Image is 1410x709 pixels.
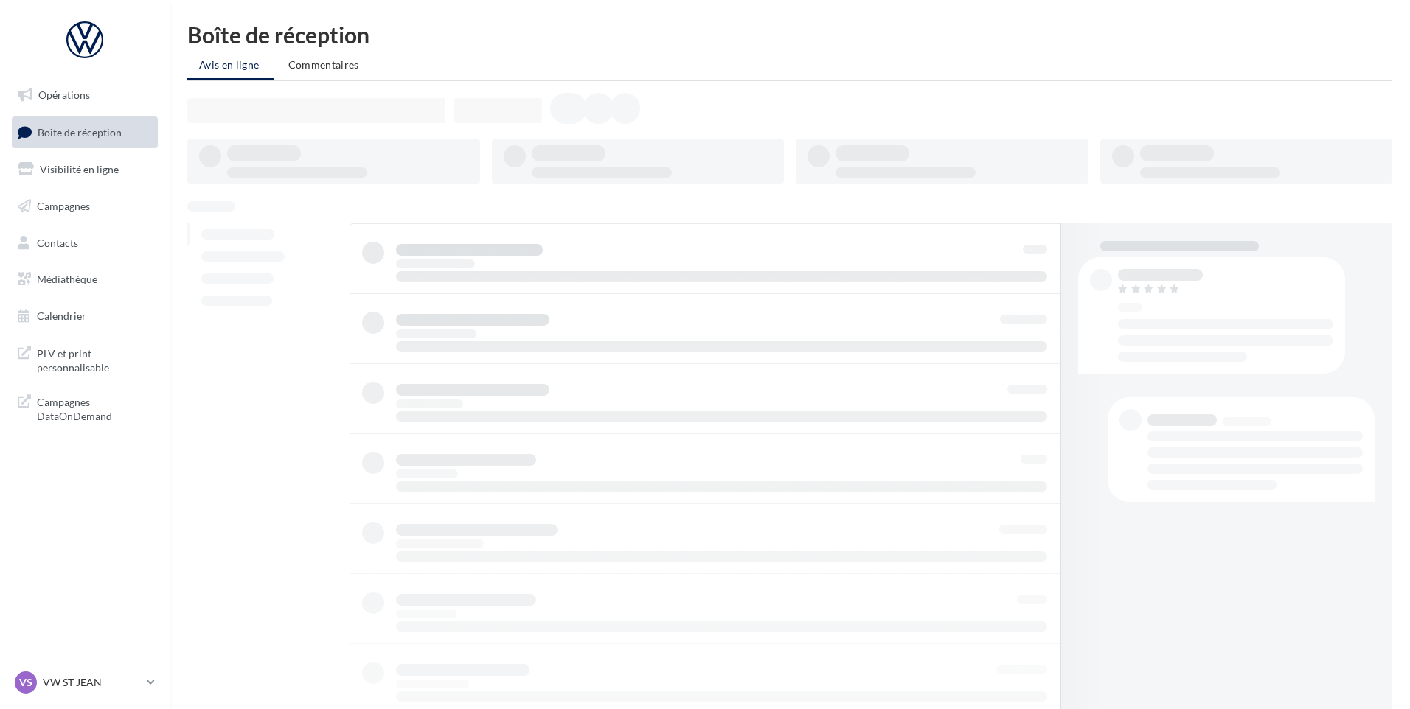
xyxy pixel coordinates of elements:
span: Opérations [38,88,90,101]
span: Visibilité en ligne [40,163,119,175]
a: Boîte de réception [9,116,161,148]
a: Médiathèque [9,264,161,295]
a: PLV et print personnalisable [9,338,161,381]
span: VS [19,675,32,690]
span: Boîte de réception [38,125,122,138]
a: Campagnes DataOnDemand [9,386,161,430]
span: Médiathèque [37,273,97,285]
span: Campagnes [37,200,90,212]
a: Contacts [9,228,161,259]
span: Contacts [37,236,78,248]
span: Commentaires [288,58,359,71]
span: PLV et print personnalisable [37,343,152,375]
span: Calendrier [37,310,86,322]
a: Campagnes [9,191,161,222]
div: Boîte de réception [187,24,1392,46]
p: VW ST JEAN [43,675,141,690]
a: Visibilité en ligne [9,154,161,185]
a: Opérations [9,80,161,111]
span: Campagnes DataOnDemand [37,392,152,424]
a: Calendrier [9,301,161,332]
a: VS VW ST JEAN [12,668,158,696]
